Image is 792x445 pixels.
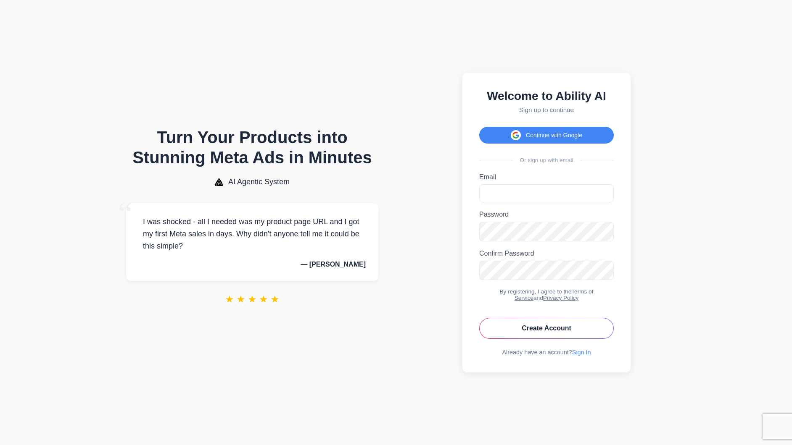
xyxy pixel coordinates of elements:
[515,288,594,301] a: Terms of Service
[479,106,614,113] p: Sign up to continue
[126,127,378,168] h1: Turn Your Products into Stunning Meta Ads in Minutes
[479,288,614,301] div: By registering, I agree to the and
[215,178,223,186] img: AI Agentic System Logo
[479,250,614,257] label: Confirm Password
[270,293,280,305] span: ★
[259,293,268,305] span: ★
[479,349,614,356] div: Already have an account?
[479,318,614,339] button: Create Account
[479,89,614,103] h2: Welcome to Ability AI
[543,295,579,301] a: Privacy Policy
[248,293,257,305] span: ★
[139,261,366,268] p: — [PERSON_NAME]
[479,211,614,218] label: Password
[479,173,614,181] label: Email
[118,195,133,233] span: “
[228,178,290,186] span: AI Agentic System
[479,157,614,163] div: Or sign up with email
[572,349,591,356] a: Sign In
[479,127,614,144] button: Continue with Google
[225,293,234,305] span: ★
[236,293,246,305] span: ★
[139,216,366,252] p: I was shocked - all I needed was my product page URL and I got my first Meta sales in days. Why d...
